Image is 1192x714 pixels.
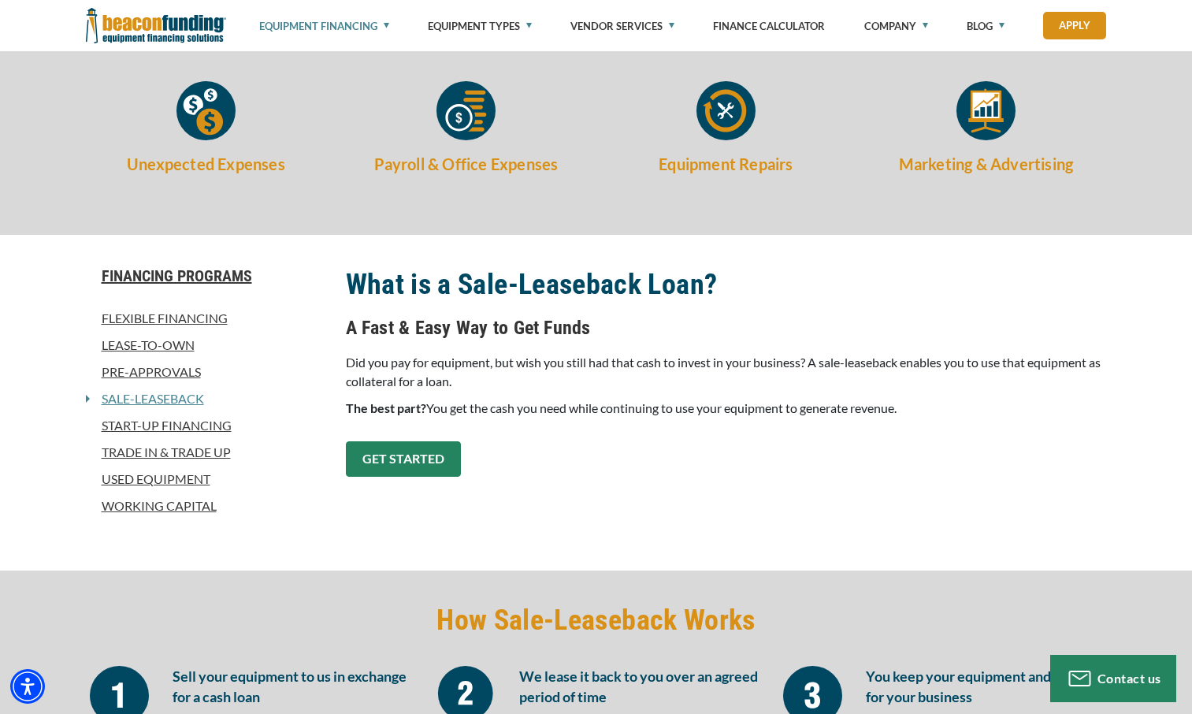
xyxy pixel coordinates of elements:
[346,314,1107,341] h4: A Fast & Easy Way to Get Funds
[346,400,426,415] strong: The best part?
[86,336,327,355] a: Lease-To-Own
[866,666,1107,707] h6: You keep your equipment and use it for your business
[86,602,1107,638] h2: How Sale-Leaseback Works
[606,152,847,176] h5: Equipment Repairs
[346,266,1107,303] h2: What is a Sale-Leaseback Loan?
[436,81,496,140] img: Payroll & Office Expenses
[86,496,327,515] a: Working Capital
[86,266,327,285] a: Financing Programs
[1043,12,1106,39] a: Apply
[86,363,327,381] a: Pre-approvals
[346,152,587,176] h5: Payroll & Office Expenses
[176,81,236,140] img: Unexpected Expenses
[173,666,414,707] h6: Sell your equipment to us in exchange for a cash loan
[86,443,327,462] a: Trade In & Trade Up
[86,470,327,489] a: Used Equipment
[956,81,1016,140] img: Marketing & Advertising
[346,399,1107,418] p: You get the cash you need while continuing to use your equipment to generate revenue.
[1050,655,1176,702] button: Contact us
[696,81,756,140] img: Equipment Repairs
[866,152,1107,176] h5: Marketing & Advertising
[86,309,327,328] a: Flexible Financing
[346,441,461,477] a: GET STARTED
[346,353,1107,391] p: Did you pay for equipment, but wish you still had that cash to invest in your business? A sale-le...
[519,666,760,707] h6: We lease it back to you over an agreed period of time
[1097,671,1161,686] span: Contact us
[86,152,327,176] h5: Unexpected Expenses
[90,389,204,408] a: Sale-Leaseback
[10,669,45,704] div: Accessibility Menu
[86,416,327,435] a: Start-Up Financing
